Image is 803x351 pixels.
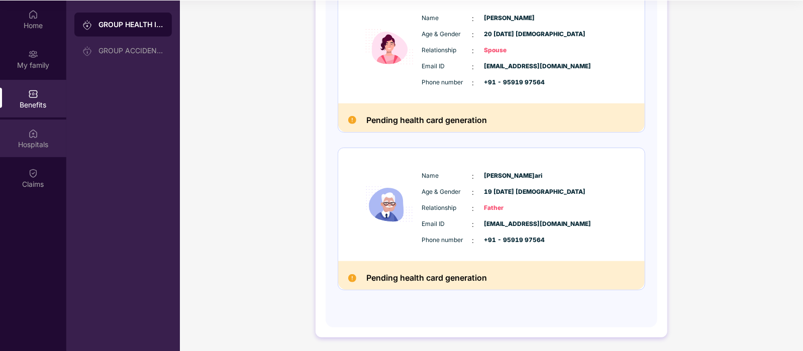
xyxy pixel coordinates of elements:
[422,30,472,39] span: Age & Gender
[422,78,472,87] span: Phone number
[28,129,38,139] img: svg+xml;base64,PHN2ZyBpZD0iSG9zcGl0YWxzIiB4bWxucz0iaHR0cDovL3d3dy53My5vcmcvMjAwMC9zdmciIHdpZHRoPS...
[472,13,474,24] span: :
[422,14,472,23] span: Name
[366,113,487,127] h2: Pending health card generation
[359,159,420,250] img: icon
[28,168,38,178] img: svg+xml;base64,PHN2ZyBpZD0iQ2xhaW0iIHhtbG5zPSJodHRwOi8vd3d3LnczLm9yZy8yMDAwL3N2ZyIgd2lkdGg9IjIwIi...
[484,30,535,39] span: 20 [DATE] [DEMOGRAPHIC_DATA]
[472,203,474,214] span: :
[484,219,535,229] span: [EMAIL_ADDRESS][DOMAIN_NAME]
[98,47,164,55] div: GROUP ACCIDENTAL INSURANCE
[484,236,535,245] span: +91 - 95919 97564
[82,20,92,30] img: svg+xml;base64,PHN2ZyB3aWR0aD0iMjAiIGhlaWdodD0iMjAiIHZpZXdCb3g9IjAgMCAyMCAyMCIgZmlsbD0ibm9uZSIgeG...
[472,77,474,88] span: :
[484,14,535,23] span: [PERSON_NAME]
[359,2,420,92] img: icon
[484,46,535,55] span: Spouse
[472,219,474,230] span: :
[472,45,474,56] span: :
[422,46,472,55] span: Relationship
[472,187,474,198] span: :
[484,203,535,213] span: Father
[422,62,472,71] span: Email ID
[422,203,472,213] span: Relationship
[422,187,472,197] span: Age & Gender
[348,116,356,124] img: Pending
[422,219,472,229] span: Email ID
[28,49,38,59] img: svg+xml;base64,PHN2ZyB3aWR0aD0iMjAiIGhlaWdodD0iMjAiIHZpZXdCb3g9IjAgMCAyMCAyMCIgZmlsbD0ibm9uZSIgeG...
[484,62,535,71] span: [EMAIL_ADDRESS][DOMAIN_NAME]
[366,271,487,285] h2: Pending health card generation
[98,20,164,30] div: GROUP HEALTH INSURANCE
[82,46,92,56] img: svg+xml;base64,PHN2ZyB3aWR0aD0iMjAiIGhlaWdodD0iMjAiIHZpZXdCb3g9IjAgMCAyMCAyMCIgZmlsbD0ibm9uZSIgeG...
[472,29,474,40] span: :
[422,171,472,181] span: Name
[472,61,474,72] span: :
[422,236,472,245] span: Phone number
[484,78,535,87] span: +91 - 95919 97564
[472,171,474,182] span: :
[484,187,535,197] span: 19 [DATE] [DEMOGRAPHIC_DATA]
[348,274,356,282] img: Pending
[484,171,535,181] span: [PERSON_NAME]ari
[28,89,38,99] img: svg+xml;base64,PHN2ZyBpZD0iQmVuZWZpdHMiIHhtbG5zPSJodHRwOi8vd3d3LnczLm9yZy8yMDAwL3N2ZyIgd2lkdGg9Ij...
[472,235,474,246] span: :
[28,10,38,20] img: svg+xml;base64,PHN2ZyBpZD0iSG9tZSIgeG1sbnM9Imh0dHA6Ly93d3cudzMub3JnLzIwMDAvc3ZnIiB3aWR0aD0iMjAiIG...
